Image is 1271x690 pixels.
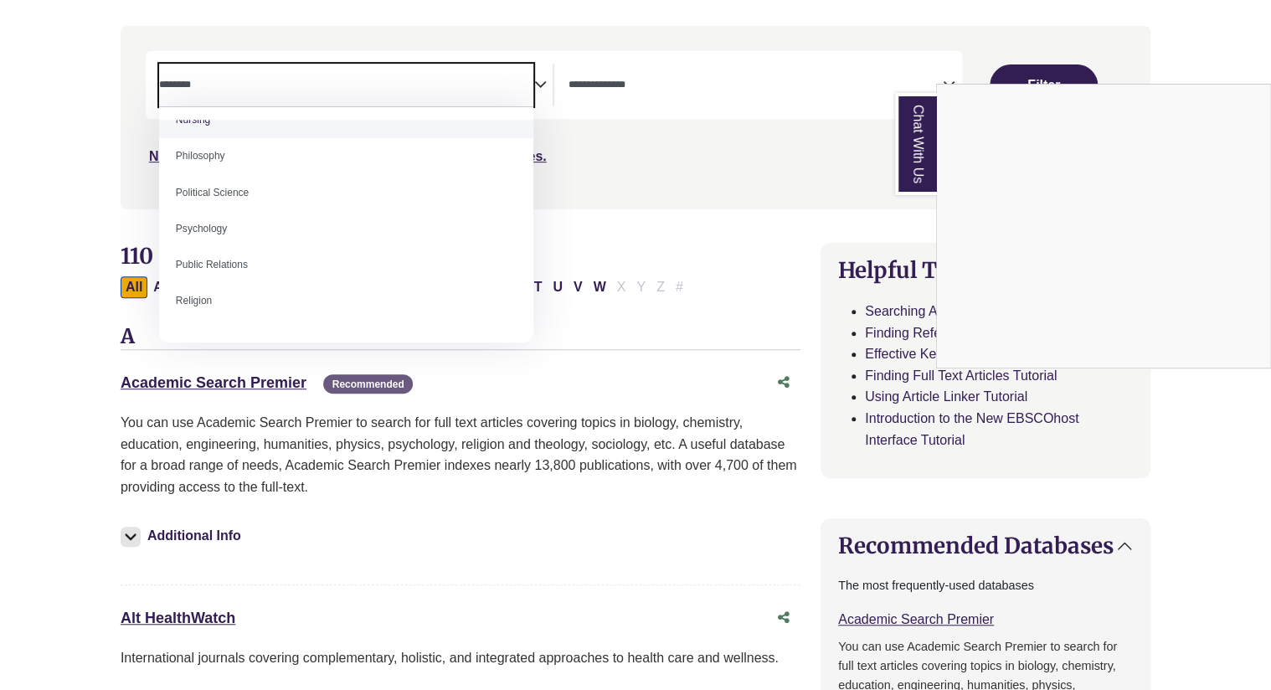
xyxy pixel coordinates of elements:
[159,175,533,211] li: Political Science
[937,85,1270,368] iframe: Chat Widget
[159,138,533,174] li: Philosophy
[159,283,533,319] li: Religion
[159,247,533,283] li: Public Relations
[159,319,533,355] li: Science & Technology
[159,211,533,247] li: Psychology
[895,93,937,195] a: Chat With Us
[159,102,533,138] li: Nursing
[936,84,1271,368] div: Chat With Us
